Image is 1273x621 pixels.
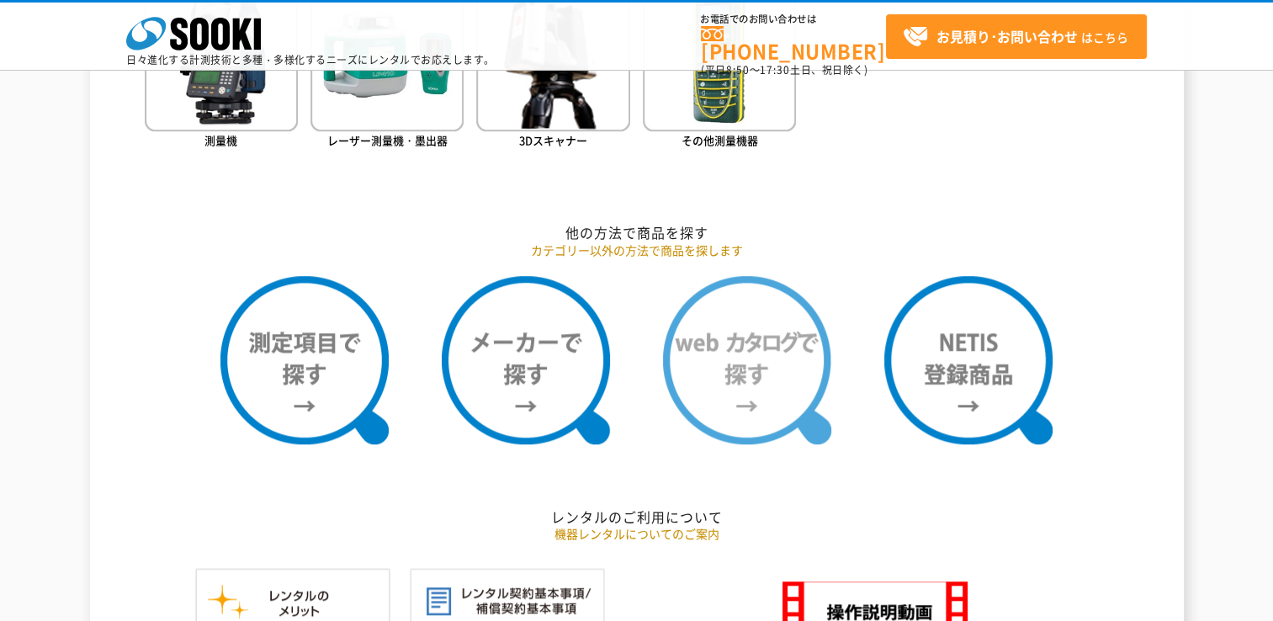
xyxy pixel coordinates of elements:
[760,62,790,77] span: 17:30
[442,276,610,444] img: メーカーで探す
[701,14,886,24] span: お電話でのお問い合わせは
[145,525,1129,543] p: 機器レンタルについてのご案内
[126,55,495,65] p: 日々進化する計測技術と多種・多様化するニーズにレンタルでお応えします。
[145,508,1129,526] h2: レンタルのご利用について
[663,276,831,444] img: webカタログで探す
[726,62,750,77] span: 8:50
[701,26,886,61] a: [PHONE_NUMBER]
[519,132,587,148] span: 3Dスキャナー
[682,132,758,148] span: その他測量機器
[701,62,867,77] span: (平日 ～ 土日、祝日除く)
[145,224,1129,241] h2: 他の方法で商品を探す
[886,14,1147,59] a: お見積り･お問い合わせはこちら
[204,132,237,148] span: 測量機
[327,132,448,148] span: レーザー測量機・墨出器
[936,26,1078,46] strong: お見積り･お問い合わせ
[145,241,1129,259] p: カテゴリー以外の方法で商品を探します
[220,276,389,444] img: 測定項目で探す
[903,24,1128,50] span: はこちら
[884,276,1053,444] img: NETIS登録商品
